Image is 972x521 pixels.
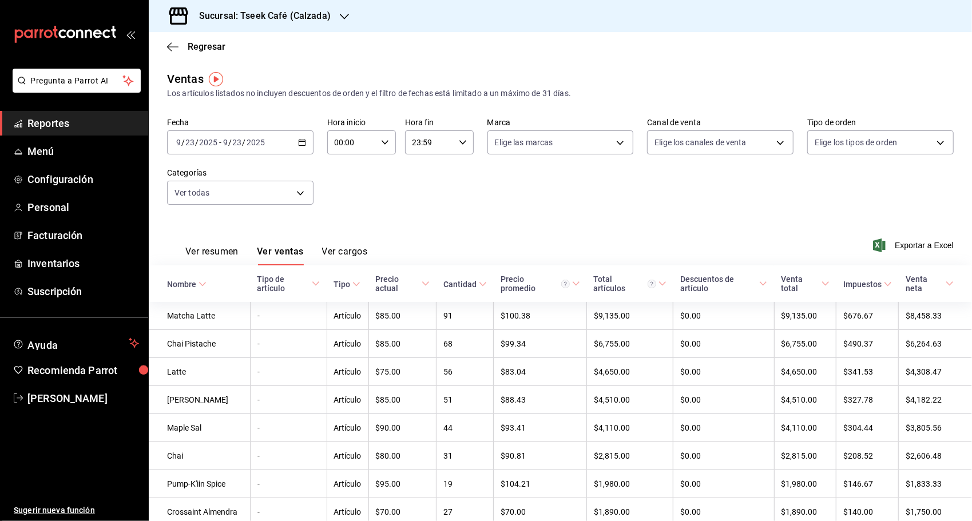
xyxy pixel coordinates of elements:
[501,275,570,293] div: Precio promedio
[223,138,228,147] input: --
[587,302,673,330] td: $9,135.00
[149,414,250,442] td: Maple Sal
[437,302,494,330] td: 91
[680,275,767,293] span: Descuentos de artículo
[149,330,250,358] td: Chai Pistache
[257,275,320,293] span: Tipo de artículo
[368,414,437,442] td: $90.00
[327,302,368,330] td: Artículo
[487,119,634,127] label: Marca
[781,275,819,293] div: Venta total
[167,41,225,52] button: Regresar
[437,470,494,498] td: 19
[167,280,207,289] span: Nombre
[209,72,223,86] button: Tooltip marker
[368,330,437,358] td: $85.00
[327,330,368,358] td: Artículo
[899,330,972,358] td: $6,264.63
[368,358,437,386] td: $75.00
[250,302,327,330] td: -
[594,275,656,293] div: Total artículos
[774,302,836,330] td: $9,135.00
[368,302,437,330] td: $85.00
[405,119,474,127] label: Hora fin
[836,358,899,386] td: $341.53
[495,137,553,148] span: Elige las marcas
[334,280,360,289] span: Tipo
[368,442,437,470] td: $80.00
[149,386,250,414] td: [PERSON_NAME]
[648,280,656,288] svg: El total artículos considera cambios de precios en los artículos así como costos adicionales por ...
[594,275,666,293] span: Total artículos
[673,442,774,470] td: $0.00
[250,414,327,442] td: -
[250,470,327,498] td: -
[494,442,587,470] td: $90.81
[587,330,673,358] td: $6,755.00
[843,280,882,289] div: Impuestos
[149,358,250,386] td: Latte
[673,470,774,498] td: $0.00
[836,470,899,498] td: $146.67
[368,470,437,498] td: $95.00
[437,414,494,442] td: 44
[494,470,587,498] td: $104.21
[27,336,124,350] span: Ayuda
[27,256,139,271] span: Inventarios
[327,414,368,442] td: Artículo
[181,138,185,147] span: /
[126,30,135,39] button: open_drawer_menu
[167,169,314,177] label: Categorías
[774,442,836,470] td: $2,815.00
[13,69,141,93] button: Pregunta a Parrot AI
[781,275,830,293] span: Venta total
[587,386,673,414] td: $4,510.00
[654,137,746,148] span: Elige los canales de venta
[190,9,331,23] h3: Sucursal: Tseek Café (Calzada)
[587,414,673,442] td: $4,110.00
[836,386,899,414] td: $327.78
[149,302,250,330] td: Matcha Latte
[27,172,139,187] span: Configuración
[774,470,836,498] td: $1,980.00
[243,138,246,147] span: /
[257,275,310,293] div: Tipo de artículo
[774,386,836,414] td: $4,510.00
[836,442,899,470] td: $208.52
[219,138,221,147] span: -
[250,442,327,470] td: -
[327,119,396,127] label: Hora inicio
[875,238,954,252] span: Exportar a Excel
[257,246,304,265] button: Ver ventas
[501,275,580,293] span: Precio promedio
[322,246,368,265] button: Ver cargos
[673,358,774,386] td: $0.00
[443,280,487,289] span: Cantidad
[836,330,899,358] td: $490.37
[27,116,139,131] span: Reportes
[185,246,239,265] button: Ver resumen
[167,88,954,100] div: Los artículos listados no incluyen descuentos de orden y el filtro de fechas está limitado a un m...
[437,386,494,414] td: 51
[27,284,139,299] span: Suscripción
[368,386,437,414] td: $85.00
[8,83,141,95] a: Pregunta a Parrot AI
[843,280,892,289] span: Impuestos
[774,330,836,358] td: $6,755.00
[167,280,196,289] div: Nombre
[31,75,123,87] span: Pregunta a Parrot AI
[27,228,139,243] span: Facturación
[899,470,972,498] td: $1,833.33
[375,275,430,293] span: Precio actual
[437,330,494,358] td: 68
[673,330,774,358] td: $0.00
[807,119,954,127] label: Tipo de orden
[673,302,774,330] td: $0.00
[327,470,368,498] td: Artículo
[188,41,225,52] span: Regresar
[587,470,673,498] td: $1,980.00
[443,280,477,289] div: Cantidad
[815,137,897,148] span: Elige los tipos de orden
[176,138,181,147] input: --
[437,358,494,386] td: 56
